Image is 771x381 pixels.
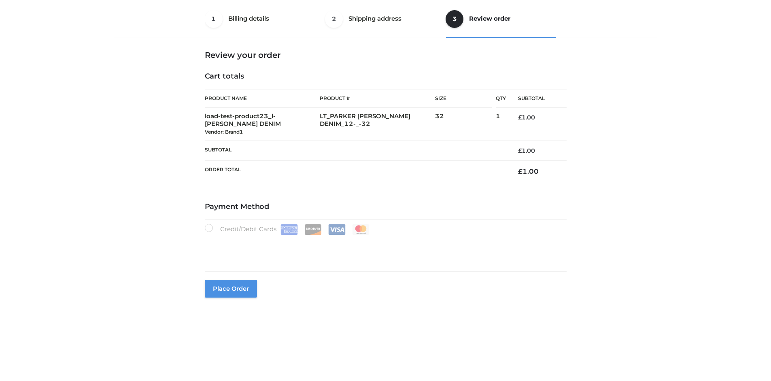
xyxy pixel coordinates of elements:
button: Place order [205,280,257,298]
td: load-test-product23_l-[PERSON_NAME] DENIM [205,108,320,140]
img: Visa [328,224,346,235]
td: LT_PARKER [PERSON_NAME] DENIM_12-_-32 [320,108,435,140]
td: 1 [496,108,506,140]
th: Subtotal [205,140,506,160]
th: Qty [496,89,506,108]
th: Order Total [205,160,506,182]
img: Amex [280,224,298,235]
label: Credit/Debit Cards [205,224,370,235]
span: £ [518,167,522,175]
th: Product # [320,89,435,108]
iframe: Secure payment input frame [203,233,565,263]
img: Mastercard [352,224,370,235]
small: Vendor: Brand1 [205,129,243,135]
bdi: 1.00 [518,114,535,121]
th: Subtotal [506,89,567,108]
span: £ [518,114,522,121]
th: Product Name [205,89,320,108]
th: Size [435,89,492,108]
bdi: 1.00 [518,167,539,175]
bdi: 1.00 [518,147,535,154]
img: Discover [304,224,322,235]
h4: Payment Method [205,202,567,211]
h4: Cart totals [205,72,567,81]
td: 32 [435,108,496,140]
span: £ [518,147,522,154]
h3: Review your order [205,50,567,60]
